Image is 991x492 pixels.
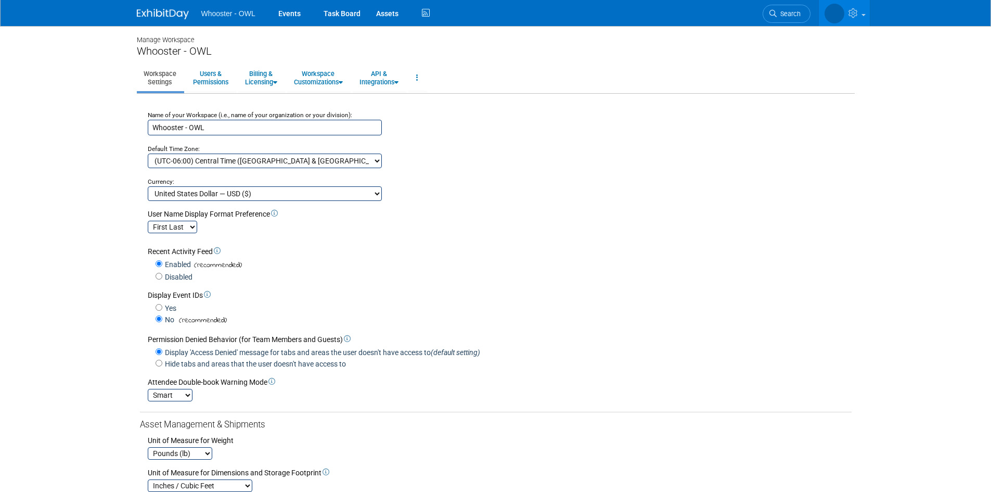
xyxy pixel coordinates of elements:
div: Manage Workspace [137,26,855,45]
a: Billing &Licensing [238,65,284,91]
label: Enabled [162,259,191,270]
span: Whooster - OWL [201,9,255,18]
label: No [162,314,174,325]
label: Disabled [162,272,192,282]
div: Unit of Measure for Weight [148,435,852,446]
a: WorkspaceCustomizations [287,65,350,91]
div: Display Event IDs [148,290,852,300]
div: Asset Management & Shipments [140,419,852,431]
div: Unit of Measure for Dimensions and Storage Footprint [148,468,852,478]
label: Display 'Access Denied' message for tabs and areas the user doesn't have access to [162,347,480,358]
label: Hide tabs and areas that the user doesn't have access to [162,359,346,369]
img: Ronald Lifton [825,4,844,23]
i: (default setting) [431,348,480,357]
span: Search [777,10,801,18]
span: (recommended) [176,315,227,326]
div: Permission Denied Behavior (for Team Members and Guests) [148,334,852,345]
div: User Name Display Format Preference [148,209,852,219]
small: Currency: [148,178,174,185]
a: Search [763,5,810,23]
small: Name of your Workspace (i.e., name of your organization or your division): [148,111,352,119]
div: Recent Activity Feed [148,246,852,257]
div: Whooster - OWL [137,45,855,58]
img: ExhibitDay [137,9,189,19]
input: Name of your organization [148,120,382,135]
a: WorkspaceSettings [137,65,183,91]
a: API &Integrations [353,65,405,91]
small: Default Time Zone: [148,145,200,153]
label: Yes [162,303,176,313]
div: Attendee Double-book Warning Mode [148,377,852,387]
a: Users &Permissions [186,65,235,91]
span: (recommended) [191,260,242,271]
